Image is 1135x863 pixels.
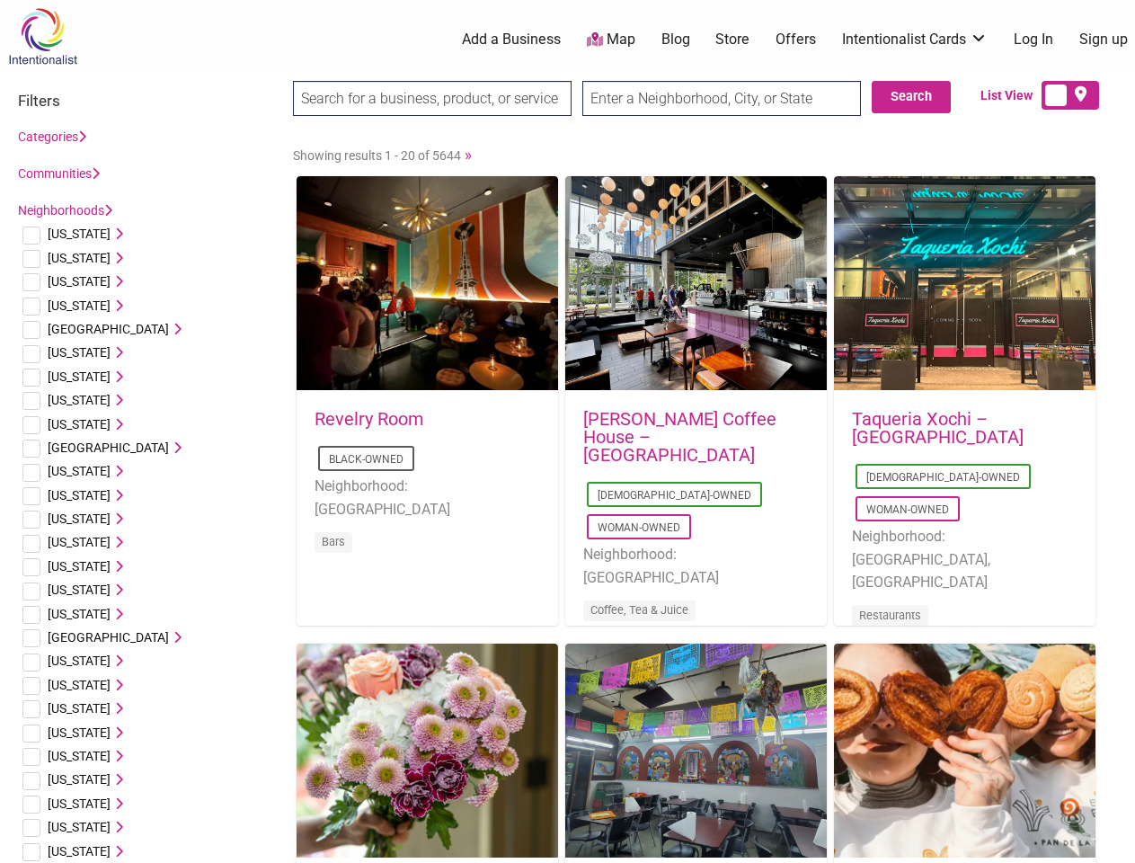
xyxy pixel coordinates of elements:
a: [DEMOGRAPHIC_DATA]-Owned [598,489,751,502]
a: Offers [776,30,816,49]
span: [US_STATE] [48,701,111,716]
a: Black-Owned [329,453,403,466]
a: Log In [1014,30,1053,49]
span: [US_STATE] [48,844,111,859]
span: [US_STATE] [48,725,111,740]
span: [US_STATE] [48,393,111,407]
a: Store [715,30,749,49]
span: [US_STATE] [48,512,111,526]
a: Woman-Owned [866,503,949,516]
a: Neighborhoods [18,203,112,218]
li: Neighborhood: [GEOGRAPHIC_DATA], [GEOGRAPHIC_DATA] [852,525,1077,594]
a: Taqueria Xochi – [GEOGRAPHIC_DATA] [852,408,1024,448]
a: Add a Business [462,30,561,49]
a: Communities [18,166,100,181]
h3: Filters [18,92,275,110]
span: [US_STATE] [48,274,111,289]
input: Search for a business, product, or service [293,81,572,116]
a: Restaurants [859,609,921,622]
span: [US_STATE] [48,345,111,360]
a: Woman-Owned [598,521,680,534]
span: [US_STATE] [48,772,111,787]
a: [PERSON_NAME] Coffee House – [GEOGRAPHIC_DATA] [583,408,776,466]
input: Enter a Neighborhood, City, or State [582,81,861,116]
span: [US_STATE] [48,796,111,811]
span: [US_STATE] [48,583,111,597]
button: Search [872,81,951,113]
a: Revelry Room [315,408,424,430]
a: » [465,146,472,164]
span: [GEOGRAPHIC_DATA] [48,440,169,455]
span: [US_STATE] [48,535,111,549]
a: Bars [322,535,345,548]
span: [US_STATE] [48,488,111,503]
a: [DEMOGRAPHIC_DATA]-Owned [866,471,1020,484]
a: Intentionalist Cards [842,30,988,49]
span: Showing results 1 - 20 of 5644 [293,148,461,163]
span: [US_STATE] [48,417,111,431]
span: [US_STATE] [48,654,111,668]
span: [US_STATE] [48,464,111,478]
li: Neighborhood: [GEOGRAPHIC_DATA] [315,475,540,520]
span: [US_STATE] [48,559,111,574]
span: [US_STATE] [48,227,111,241]
a: Map [587,30,635,50]
li: Neighborhood: [GEOGRAPHIC_DATA] [583,543,809,589]
span: [US_STATE] [48,607,111,621]
span: [US_STATE] [48,298,111,313]
span: List View [980,86,1042,105]
span: [GEOGRAPHIC_DATA] [48,322,169,336]
span: [US_STATE] [48,678,111,692]
span: [GEOGRAPHIC_DATA] [48,630,169,645]
span: [US_STATE] [48,749,111,763]
span: [US_STATE] [48,369,111,384]
a: Sign up [1079,30,1128,49]
span: [US_STATE] [48,251,111,265]
a: Coffee, Tea & Juice [590,603,688,617]
a: Categories [18,129,86,144]
span: [US_STATE] [48,820,111,834]
a: Blog [661,30,690,49]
